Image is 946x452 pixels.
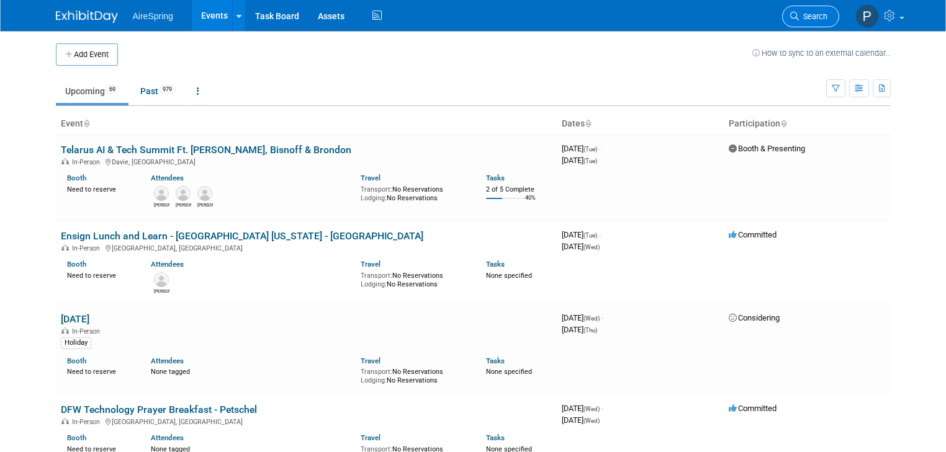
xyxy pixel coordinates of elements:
[361,376,387,384] span: Lodging:
[72,158,104,166] span: In-Person
[729,313,780,322] span: Considering
[83,118,89,128] a: Sort by Event Name
[724,113,891,135] th: Participation
[486,185,551,194] div: 2 of 5 Complete
[486,433,505,442] a: Tasks
[61,144,351,156] a: Telarus AI & Tech Summit Ft. [PERSON_NAME], Bisnoff & Brondon
[583,146,597,153] span: (Tue)
[361,365,468,384] div: No Reservations No Reservations
[361,185,392,193] span: Transport:
[154,287,169,295] div: Charlie Lomond
[486,272,532,280] span: None specified
[176,201,191,208] div: Ken Bisnoff
[106,85,119,94] span: 69
[486,357,505,365] a: Tasks
[486,174,505,182] a: Tasks
[361,280,387,288] span: Lodging:
[72,244,104,252] span: In-Person
[729,230,777,239] span: Committed
[154,272,169,287] img: Charlie Lomond
[56,43,118,66] button: Add Event
[562,242,600,251] span: [DATE]
[61,327,69,334] img: In-Person Event
[197,201,213,208] div: Joe Brondon
[780,118,786,128] a: Sort by Participation Type
[599,230,601,239] span: -
[61,230,423,242] a: Ensign Lunch and Learn - [GEOGRAPHIC_DATA] [US_STATE] - [GEOGRAPHIC_DATA]
[151,433,184,442] a: Attendees
[525,195,536,211] td: 40%
[361,433,381,442] a: Travel
[601,313,603,322] span: -
[583,417,600,424] span: (Wed)
[61,337,91,348] div: Holiday
[67,183,132,194] div: Need to reserve
[361,183,468,202] div: No Reservations No Reservations
[72,327,104,335] span: In-Person
[61,313,89,325] a: [DATE]
[67,260,86,268] a: Booth
[154,201,169,208] div: Laura Hester
[56,113,557,135] th: Event
[583,157,597,164] span: (Tue)
[562,404,603,413] span: [DATE]
[782,6,839,27] a: Search
[799,12,827,21] span: Search
[562,144,601,153] span: [DATE]
[562,313,603,322] span: [DATE]
[56,11,118,23] img: ExhibitDay
[361,368,392,376] span: Transport:
[361,260,381,268] a: Travel
[562,415,600,425] span: [DATE]
[151,357,184,365] a: Attendees
[599,144,601,153] span: -
[67,365,132,376] div: Need to reserve
[151,174,184,182] a: Attendees
[133,11,173,21] span: AireSpring
[361,174,381,182] a: Travel
[361,272,392,280] span: Transport:
[729,404,777,413] span: Committed
[583,327,597,334] span: (Thu)
[752,48,891,58] a: How to sync to an external calendar...
[56,79,128,103] a: Upcoming69
[583,405,600,412] span: (Wed)
[562,325,597,334] span: [DATE]
[601,404,603,413] span: -
[557,113,724,135] th: Dates
[486,260,505,268] a: Tasks
[61,158,69,164] img: In-Person Event
[159,85,176,94] span: 979
[151,260,184,268] a: Attendees
[151,365,351,376] div: None tagged
[154,186,169,201] img: Laura Hester
[61,242,552,252] div: [GEOGRAPHIC_DATA], [GEOGRAPHIC_DATA]
[585,118,591,128] a: Sort by Start Date
[61,156,552,166] div: Davie, [GEOGRAPHIC_DATA]
[197,186,212,201] img: Joe Brondon
[61,416,552,426] div: [GEOGRAPHIC_DATA], [GEOGRAPHIC_DATA]
[583,315,600,322] span: (Wed)
[729,144,805,153] span: Booth & Presenting
[562,230,601,239] span: [DATE]
[583,232,597,239] span: (Tue)
[67,357,86,365] a: Booth
[67,269,132,280] div: Need to reserve
[72,418,104,426] span: In-Person
[61,244,69,250] img: In-Person Event
[176,186,191,201] img: Ken Bisnoff
[361,194,387,202] span: Lodging:
[361,269,468,288] div: No Reservations No Reservations
[131,79,185,103] a: Past979
[61,418,69,424] img: In-Person Event
[562,156,597,165] span: [DATE]
[855,4,879,28] img: Patrick Dailey
[67,174,86,182] a: Booth
[61,404,257,415] a: DFW Technology Prayer Breakfast - Petschel
[583,244,600,250] span: (Wed)
[486,368,532,376] span: None specified
[67,433,86,442] a: Booth
[361,357,381,365] a: Travel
